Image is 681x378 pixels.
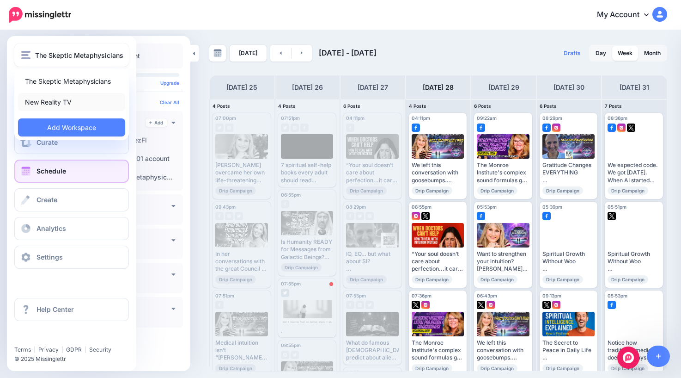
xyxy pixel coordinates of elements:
[281,124,289,132] img: twitter-grey-square.png
[230,45,267,62] a: [DATE]
[278,103,296,109] span: 4 Posts
[365,301,374,309] img: twitter-grey-square.png
[235,212,243,220] img: twitter-grey-square.png
[38,346,59,353] a: Privacy
[9,7,71,23] img: Missinglettr
[281,289,289,297] img: twitter-grey-square.png
[542,275,583,284] span: Drip Campaign
[608,124,616,132] img: facebook-square.png
[421,212,430,220] img: twitter-square.png
[477,364,517,372] span: Drip Campaign
[608,161,660,184] div: We expected code. We got [DATE]. When AI started riffing on reincarnation, spiritual evolution, a...
[346,301,354,309] img: facebook-grey-square.png
[412,250,464,273] div: “Your soul doesn’t care about perfection...it cares about truth.” – [PERSON_NAME] More wisdom ins...
[14,246,129,269] a: Settings
[14,346,31,353] a: Terms
[89,346,111,353] a: Security
[542,301,551,309] img: twitter-square.png
[281,351,289,359] img: instagram-grey-square.png
[14,43,129,67] button: The Skeptic Metaphysicians
[14,131,129,154] a: Curate
[423,82,454,93] h4: [DATE] 28
[412,275,452,284] span: Drip Campaign
[346,115,365,121] span: 04:11pm
[291,351,299,359] img: twitter-grey-square.png
[215,161,268,184] div: [PERSON_NAME] overcame her own life-threatening struggles by learning to tune into her intuition....
[477,293,497,298] span: 06:43pm
[477,186,517,195] span: Drip Campaign
[605,103,622,109] span: 7 Posts
[346,204,366,210] span: 08:29pm
[160,99,179,105] a: Clear All
[146,118,167,127] a: Add
[612,46,638,61] a: Week
[488,82,519,93] h4: [DATE] 29
[36,253,63,261] span: Settings
[617,347,639,369] div: Open Intercom Messenger
[477,161,529,184] div: The Monroe Institute's complex sound formulas go beyond simple alpha or theta waves, offering lay...
[542,293,561,298] span: 09:13pm
[477,339,529,362] div: We left this conversation with goosebumps. [PERSON_NAME] doesn’t just talk about healing, she emb...
[558,45,586,62] a: Drafts
[608,186,648,195] span: Drip Campaign
[412,161,464,184] div: We left this conversation with goosebumps. [PERSON_NAME] doesn’t just talk about healing, she emb...
[160,80,179,86] a: Upgrade
[18,118,125,136] a: Add Workspace
[346,370,366,375] span: 08:55pm
[542,250,595,273] div: Spiritual Growth Without Woo Why Spiritual Intelligence Matters Now More Than Ever Read more 👉 [U...
[358,82,388,93] h4: [DATE] 27
[486,301,495,309] img: instagram-square.png
[608,275,648,284] span: Drip Campaign
[281,263,322,272] span: Drip Campaign
[21,51,30,59] img: menu.png
[477,250,529,273] div: Want to strengthen your intuition? [PERSON_NAME] suggests: • Pay attention to subtle sensations i...
[300,124,309,132] img: facebook-grey-square.png
[346,212,354,220] img: facebook-grey-square.png
[225,212,233,220] img: instagram-grey-square.png
[36,224,66,232] span: Analytics
[14,298,129,321] a: Help Center
[14,333,86,342] iframe: Twitter Follow Button
[552,124,560,132] img: instagram-square.png
[627,124,635,132] img: twitter-square.png
[225,124,233,132] img: instagram-grey-square.png
[215,275,256,284] span: Drip Campaign
[412,212,420,220] img: instagram-square.png
[281,192,301,198] span: 06:55pm
[477,204,497,210] span: 05:53pm
[542,115,562,121] span: 08:29pm
[14,160,129,183] a: Schedule
[477,301,485,309] img: twitter-square.png
[215,212,224,220] img: facebook-grey-square.png
[608,301,616,309] img: facebook-square.png
[215,293,234,298] span: 07:51pm
[346,250,399,273] div: IQ, EQ… but what about SI? Spiritual Intelligence Explained: How to Find Inner Peace & Purpose in...
[215,250,268,273] div: In her conversations with the great Council of Light, [PERSON_NAME] emphasizes crucial messages f...
[66,346,82,353] a: GDPR
[542,161,595,184] div: Gratitude Changes EVERYTHING What Is Spiritual Intelligence? Read more 👉 [URL] #RegulateEmotions ...
[477,212,485,220] img: facebook-square.png
[608,212,616,220] img: twitter-square.png
[638,46,666,61] a: Month
[608,293,627,298] span: 05:53pm
[365,212,374,220] img: instagram-grey-square.png
[346,339,399,362] div: What do famous [DEMOGRAPHIC_DATA] predict about aliens in the fall of 2025? [URL][DOMAIN_NAME]
[412,204,432,210] span: 08:55pm
[542,186,583,195] span: Drip Campaign
[346,293,366,298] span: 07:55pm
[34,346,36,353] span: |
[608,250,660,273] div: Spiritual Growth Without Woo Why Spiritual Intelligence Matters Now More Than Ever Read more 👉 [U...
[61,346,63,353] span: |
[36,167,66,175] span: Schedule
[608,204,626,210] span: 05:51pm
[412,293,432,298] span: 07:36pm
[281,238,334,261] div: Is Humanity READY for Messages from Galactic Beings? Read more 👉 [URL] #Spirituality #Consciousne...
[564,50,581,56] span: Drafts
[412,301,420,309] img: twitter-square.png
[35,50,123,61] span: The Skeptic Metaphysicians
[542,124,551,132] img: facebook-square.png
[226,82,257,93] h4: [DATE] 25
[14,217,129,240] a: Analytics
[281,281,301,286] span: 07:55pm
[412,115,430,121] span: 04:11pm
